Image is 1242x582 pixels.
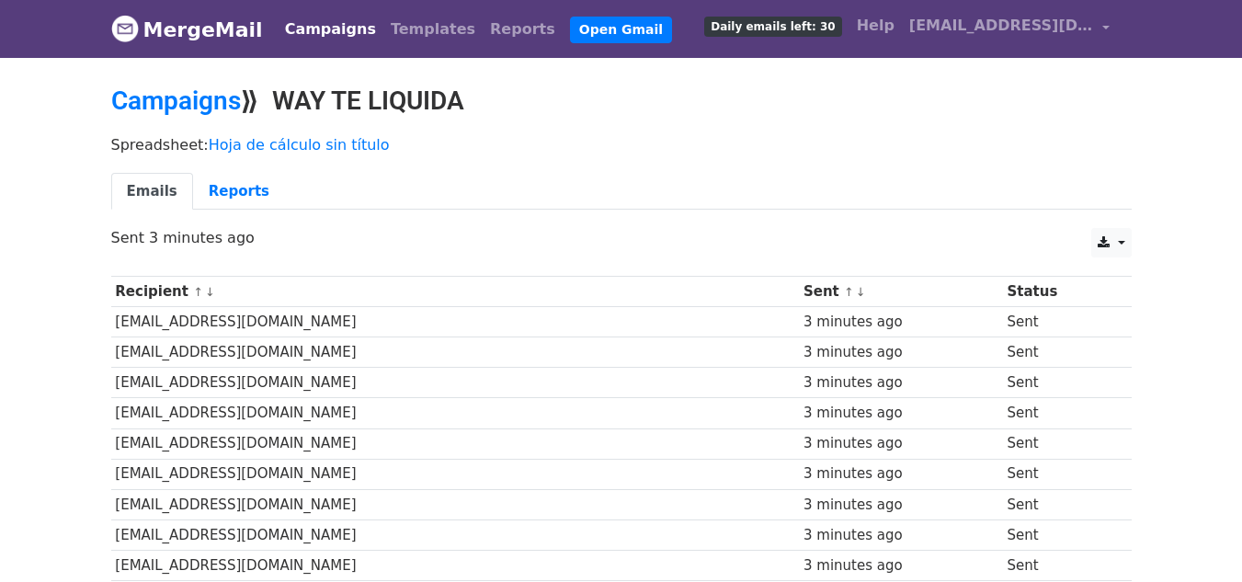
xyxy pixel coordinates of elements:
a: ↓ [205,285,215,299]
div: 3 minutes ago [803,525,998,546]
div: 3 minutes ago [803,495,998,516]
div: 3 minutes ago [803,312,998,333]
span: [EMAIL_ADDRESS][DOMAIN_NAME] [909,15,1093,37]
a: ↑ [193,285,203,299]
a: MergeMail [111,10,263,49]
p: Spreadsheet: [111,135,1132,154]
td: Sent [1003,459,1115,489]
td: [EMAIL_ADDRESS][DOMAIN_NAME] [111,307,800,337]
th: Sent [799,277,1002,307]
td: [EMAIL_ADDRESS][DOMAIN_NAME] [111,337,800,368]
td: Sent [1003,489,1115,519]
div: 3 minutes ago [803,403,998,424]
td: Sent [1003,519,1115,550]
div: 3 minutes ago [803,463,998,485]
p: Sent 3 minutes ago [111,228,1132,247]
span: Daily emails left: 30 [704,17,841,37]
a: Open Gmail [570,17,672,43]
td: [EMAIL_ADDRESS][DOMAIN_NAME] [111,459,800,489]
a: Campaigns [111,86,241,116]
a: Campaigns [278,11,383,48]
td: [EMAIL_ADDRESS][DOMAIN_NAME] [111,368,800,398]
a: [EMAIL_ADDRESS][DOMAIN_NAME] [902,7,1117,51]
div: 3 minutes ago [803,372,998,394]
a: Daily emails left: 30 [697,7,849,44]
td: [EMAIL_ADDRESS][DOMAIN_NAME] [111,519,800,550]
div: 3 minutes ago [803,342,998,363]
th: Recipient [111,277,800,307]
a: ↓ [856,285,866,299]
td: [EMAIL_ADDRESS][DOMAIN_NAME] [111,550,800,580]
a: Reports [193,173,285,211]
td: Sent [1003,550,1115,580]
th: Status [1003,277,1115,307]
a: Reports [483,11,563,48]
div: 3 minutes ago [803,555,998,576]
img: MergeMail logo [111,15,139,42]
a: Help [849,7,902,44]
td: Sent [1003,307,1115,337]
td: [EMAIL_ADDRESS][DOMAIN_NAME] [111,398,800,428]
td: [EMAIL_ADDRESS][DOMAIN_NAME] [111,428,800,459]
a: Hoja de cálculo sin título [209,136,390,154]
td: [EMAIL_ADDRESS][DOMAIN_NAME] [111,489,800,519]
div: 3 minutes ago [803,433,998,454]
h2: ⟫ WAY TE LIQUIDA [111,86,1132,117]
td: Sent [1003,368,1115,398]
a: Emails [111,173,193,211]
a: ↑ [844,285,854,299]
td: Sent [1003,428,1115,459]
a: Templates [383,11,483,48]
td: Sent [1003,337,1115,368]
td: Sent [1003,398,1115,428]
